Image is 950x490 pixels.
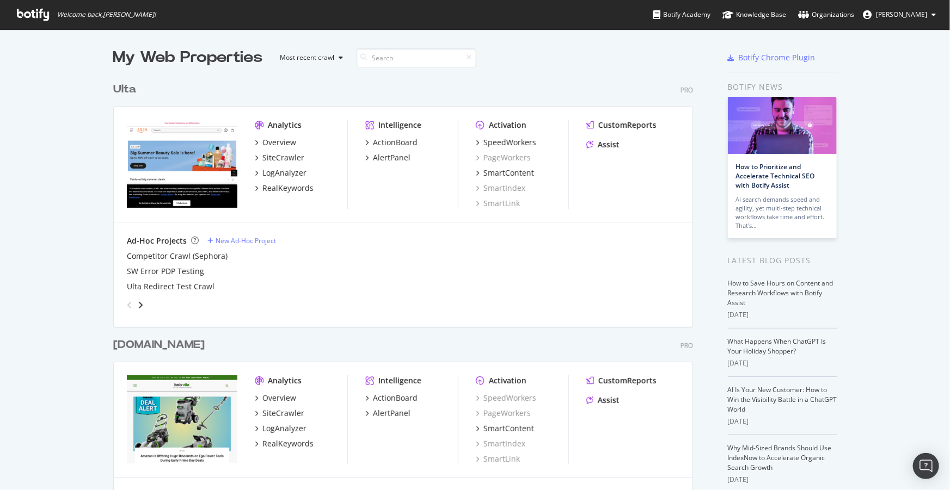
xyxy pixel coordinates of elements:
[736,162,815,190] a: How to Prioritize and Accelerate Technical SEO with Botify Assist
[216,236,276,245] div: New Ad-Hoc Project
[268,375,302,386] div: Analytics
[728,310,837,320] div: [DATE]
[262,423,307,434] div: LogAnalyzer
[262,137,296,148] div: Overview
[255,393,296,404] a: Overview
[598,139,620,150] div: Assist
[728,337,826,356] a: What Happens When ChatGPT Is Your Holiday Shopper?
[586,139,620,150] a: Assist
[373,408,410,419] div: AlertPanel
[586,120,657,131] a: CustomReports
[728,255,837,266] div: Latest Blog Posts
[255,137,296,148] a: Overview
[476,393,536,404] a: SpeedWorkers
[728,278,833,307] a: How to Save Hours on Content and Research Workflows with Botify Assist
[365,137,418,148] a: ActionBoard
[854,6,945,23] button: [PERSON_NAME]
[357,48,476,67] input: Search
[280,54,335,61] div: Most recent crawl
[736,195,829,230] div: AI search demands speed and agility, yet multi-step technical workflows take time and effort. Tha...
[122,296,137,314] div: angle-left
[489,375,526,386] div: Activation
[272,49,348,66] button: Most recent crawl
[728,475,837,485] div: [DATE]
[262,408,304,419] div: SiteCrawler
[255,423,307,434] a: LogAnalyzer
[262,393,296,404] div: Overview
[127,251,228,262] a: Competitor Crawl (Sephora)
[127,120,237,208] img: www.ulta.com
[373,393,418,404] div: ActionBoard
[378,375,421,386] div: Intelligence
[476,198,520,209] a: SmartLink
[255,438,314,449] a: RealKeywords
[255,168,307,178] a: LogAnalyzer
[262,152,304,163] div: SiteCrawler
[127,375,237,463] img: bobvila.com
[255,408,304,419] a: SiteCrawler
[268,120,302,131] div: Analytics
[483,137,536,148] div: SpeedWorkers
[476,183,525,194] a: SmartIndex
[207,236,276,245] a: New Ad-Hoc Project
[728,443,832,472] a: Why Mid-Sized Brands Should Use IndexNow to Accelerate Organic Search Growth
[483,423,534,434] div: SmartContent
[476,137,536,148] a: SpeedWorkers
[476,408,531,419] a: PageWorkers
[476,438,525,449] a: SmartIndex
[728,97,837,154] img: How to Prioritize and Accelerate Technical SEO with Botify Assist
[798,9,854,20] div: Organizations
[127,266,204,277] a: SW Error PDP Testing
[681,85,693,95] div: Pro
[483,168,534,178] div: SmartContent
[598,375,657,386] div: CustomReports
[586,375,657,386] a: CustomReports
[653,9,710,20] div: Botify Academy
[722,9,786,20] div: Knowledge Base
[913,453,939,479] div: Open Intercom Messenger
[476,454,520,464] a: SmartLink
[113,47,263,69] div: My Web Properties
[728,417,837,426] div: [DATE]
[476,168,534,178] a: SmartContent
[476,423,534,434] a: SmartContent
[681,341,693,350] div: Pro
[127,235,187,246] div: Ad-Hoc Projects
[476,152,531,163] a: PageWorkers
[373,137,418,148] div: ActionBoard
[373,152,410,163] div: AlertPanel
[57,10,156,19] span: Welcome back, [PERSON_NAME] !
[586,395,620,406] a: Assist
[127,281,214,292] a: Ulta Redirect Test Crawl
[113,82,140,97] a: Ulta
[728,52,816,63] a: Botify Chrome Plugin
[113,82,136,97] div: Ulta
[365,393,418,404] a: ActionBoard
[262,438,314,449] div: RealKeywords
[728,385,837,414] a: AI Is Your New Customer: How to Win the Visibility Battle in a ChatGPT World
[728,81,837,93] div: Botify news
[739,52,816,63] div: Botify Chrome Plugin
[137,300,144,311] div: angle-right
[113,337,209,353] a: [DOMAIN_NAME]
[262,183,314,194] div: RealKeywords
[598,395,620,406] div: Assist
[728,358,837,368] div: [DATE]
[489,120,526,131] div: Activation
[255,152,304,163] a: SiteCrawler
[113,337,205,353] div: [DOMAIN_NAME]
[262,168,307,178] div: LogAnalyzer
[365,152,410,163] a: AlertPanel
[876,10,927,19] span: Matthew Edgar
[598,120,657,131] div: CustomReports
